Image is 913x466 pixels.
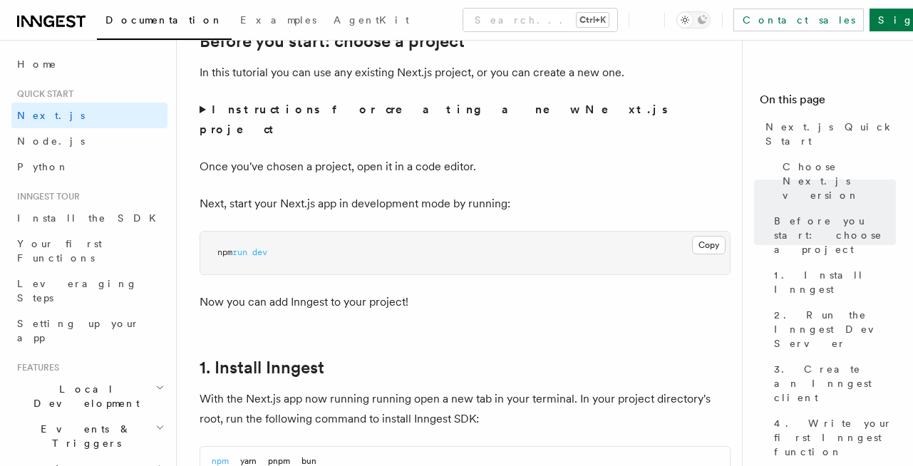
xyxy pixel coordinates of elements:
[774,268,896,296] span: 1. Install Inngest
[11,154,167,180] a: Python
[232,247,247,257] span: run
[11,382,155,410] span: Local Development
[777,154,896,208] a: Choose Next.js version
[11,376,167,416] button: Local Development
[733,9,864,31] a: Contact sales
[217,247,232,257] span: npm
[17,278,138,304] span: Leveraging Steps
[11,231,167,271] a: Your first Functions
[760,91,896,114] h4: On this page
[11,128,167,154] a: Node.js
[11,422,155,450] span: Events & Triggers
[17,110,85,121] span: Next.js
[577,13,609,27] kbd: Ctrl+K
[200,389,731,429] p: With the Next.js app now running running open a new tab in your terminal. In your project directo...
[240,14,316,26] span: Examples
[11,191,80,202] span: Inngest tour
[768,262,896,302] a: 1. Install Inngest
[105,14,223,26] span: Documentation
[232,4,325,38] a: Examples
[11,362,59,373] span: Features
[200,100,731,140] summary: Instructions for creating a new Next.js project
[692,236,726,254] button: Copy
[200,63,731,83] p: In this tutorial you can use any existing Next.js project, or you can create a new one.
[11,271,167,311] a: Leveraging Steps
[783,160,896,202] span: Choose Next.js version
[774,214,896,257] span: Before you start: choose a project
[200,157,731,177] p: Once you've chosen a project, open it in a code editor.
[17,212,165,224] span: Install the SDK
[200,103,670,136] strong: Instructions for creating a new Next.js project
[768,302,896,356] a: 2. Run the Inngest Dev Server
[17,161,69,172] span: Python
[768,356,896,410] a: 3. Create an Inngest client
[11,51,167,77] a: Home
[200,31,465,51] a: Before you start: choose a project
[17,135,85,147] span: Node.js
[760,114,896,154] a: Next.js Quick Start
[768,208,896,262] a: Before you start: choose a project
[11,205,167,231] a: Install the SDK
[676,11,711,29] button: Toggle dark mode
[325,4,418,38] a: AgentKit
[17,238,102,264] span: Your first Functions
[200,358,324,378] a: 1. Install Inngest
[774,308,896,351] span: 2. Run the Inngest Dev Server
[774,416,896,459] span: 4. Write your first Inngest function
[17,57,57,71] span: Home
[11,103,167,128] a: Next.js
[200,292,731,312] p: Now you can add Inngest to your project!
[765,120,896,148] span: Next.js Quick Start
[11,311,167,351] a: Setting up your app
[768,410,896,465] a: 4. Write your first Inngest function
[463,9,617,31] button: Search...Ctrl+K
[17,318,140,343] span: Setting up your app
[252,247,267,257] span: dev
[774,362,896,405] span: 3. Create an Inngest client
[334,14,409,26] span: AgentKit
[97,4,232,40] a: Documentation
[11,88,73,100] span: Quick start
[200,194,731,214] p: Next, start your Next.js app in development mode by running:
[11,416,167,456] button: Events & Triggers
